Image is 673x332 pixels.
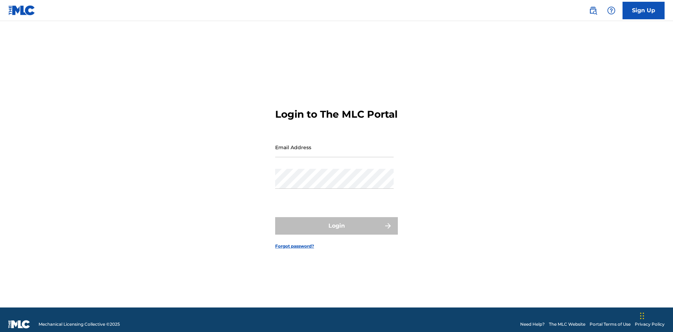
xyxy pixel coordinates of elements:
img: logo [8,320,30,328]
span: Mechanical Licensing Collective © 2025 [39,321,120,327]
a: Forgot password? [275,243,314,249]
div: Drag [640,305,644,326]
a: Sign Up [623,2,665,19]
a: Portal Terms of Use [590,321,631,327]
img: MLC Logo [8,5,35,15]
a: Public Search [586,4,600,18]
a: Need Help? [520,321,545,327]
a: Privacy Policy [635,321,665,327]
div: Help [604,4,618,18]
h3: Login to The MLC Portal [275,108,397,120]
iframe: Chat Widget [638,298,673,332]
a: The MLC Website [549,321,585,327]
img: search [589,6,597,15]
img: help [607,6,616,15]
